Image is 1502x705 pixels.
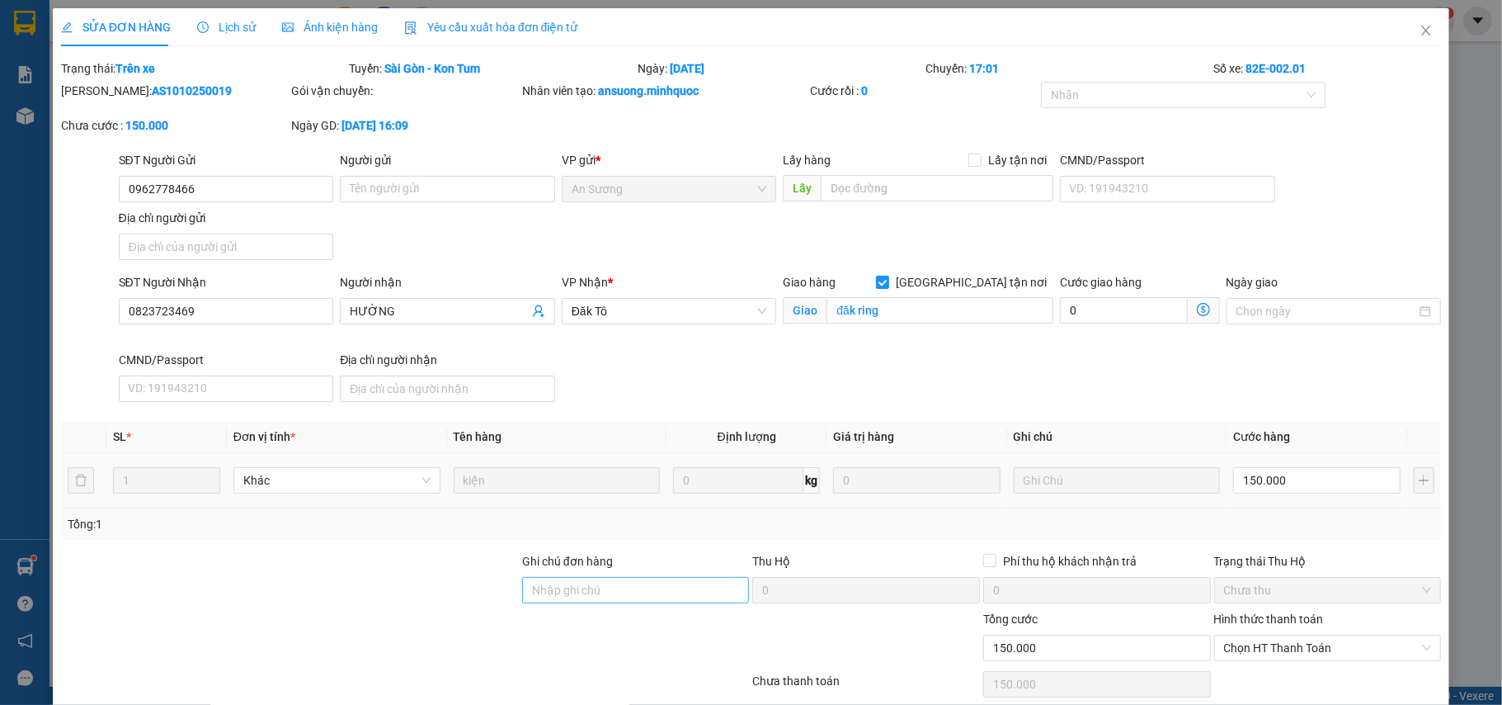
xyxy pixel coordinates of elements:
[636,59,924,78] div: Ngày:
[826,297,1053,324] input: Giao tận nơi
[996,552,1143,570] span: Phí thu hộ khách nhận trả
[522,577,750,603] input: Ghi chú đơn hàng
[243,468,431,493] span: Khác
[68,515,581,533] div: Tổng: 1
[572,299,767,324] span: Đăk Tô
[1060,151,1275,169] div: CMND/Passport
[522,555,613,568] label: Ghi chú đơn hàng
[61,82,289,100] div: [PERSON_NAME]:
[861,84,868,97] b: 0
[384,62,480,75] b: Sài Gòn - Kon Tum
[404,21,578,34] span: Yêu cầu xuất hóa đơn điện tử
[115,62,155,75] b: Trên xe
[562,151,777,169] div: VP gửi
[969,62,999,75] b: 17:01
[803,467,820,494] span: kg
[1233,430,1290,443] span: Cước hàng
[454,467,661,494] input: VD: Bàn, Ghế
[670,62,704,75] b: [DATE]
[291,82,519,100] div: Gói vận chuyển:
[404,21,417,35] img: icon
[347,59,635,78] div: Tuyến:
[924,59,1212,78] div: Chuyến:
[282,21,294,33] span: picture
[1212,59,1443,78] div: Số xe:
[197,21,209,33] span: clock-circle
[810,82,1038,100] div: Cước rồi :
[340,376,555,402] input: Địa chỉ của người nhận
[197,21,256,34] span: Lịch sử
[1060,276,1142,289] label: Cước giao hàng
[982,151,1053,169] span: Lấy tận nơi
[68,467,94,494] button: delete
[341,119,408,132] b: [DATE] 16:09
[119,273,334,291] div: SĐT Người Nhận
[1403,8,1449,54] button: Close
[1214,552,1442,570] div: Trạng thái Thu Hộ
[340,351,555,369] div: Địa chỉ người nhận
[751,672,982,701] div: Chưa thanh toán
[119,151,334,169] div: SĐT Người Gửi
[522,82,807,100] div: Nhân viên tạo:
[1224,578,1432,603] span: Chưa thu
[783,297,826,324] span: Giao
[61,21,171,34] span: SỬA ĐƠN HÀNG
[61,21,73,33] span: edit
[454,430,502,443] span: Tên hàng
[1246,62,1307,75] b: 82E-002.01
[59,59,347,78] div: Trạng thái:
[562,276,608,289] span: VP Nhận
[1227,276,1278,289] label: Ngày giao
[889,273,1053,291] span: [GEOGRAPHIC_DATA] tận nơi
[119,209,334,227] div: Địa chỉ người gửi
[1014,467,1221,494] input: Ghi Chú
[113,430,126,443] span: SL
[1214,613,1324,626] label: Hình thức thanh toán
[783,154,831,167] span: Lấy hàng
[1060,297,1187,324] input: Cước giao hàng
[233,430,295,443] span: Đơn vị tính
[1420,24,1433,37] span: close
[1224,636,1432,660] span: Chọn HT Thanh Toán
[783,175,821,201] span: Lấy
[152,84,232,97] b: AS1010250019
[119,351,334,369] div: CMND/Passport
[598,84,699,97] b: ansuong.minhquoc
[833,430,894,443] span: Giá trị hàng
[1197,303,1210,316] span: dollar-circle
[340,151,555,169] div: Người gửi
[572,177,767,201] span: An Sương
[119,234,334,260] input: Địa chỉ của người gửi
[125,119,168,132] b: 150.000
[783,276,836,289] span: Giao hàng
[61,116,289,135] div: Chưa cước :
[1236,302,1417,320] input: Ngày giao
[1007,421,1227,453] th: Ghi chú
[282,21,378,34] span: Ảnh kiện hàng
[532,305,545,318] span: user-add
[718,430,776,443] span: Định lượng
[340,273,555,291] div: Người nhận
[821,175,1053,201] input: Dọc đường
[1414,467,1435,494] button: plus
[752,555,790,568] span: Thu Hộ
[983,613,1038,626] span: Tổng cước
[833,467,1000,494] input: 0
[291,116,519,135] div: Ngày GD:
